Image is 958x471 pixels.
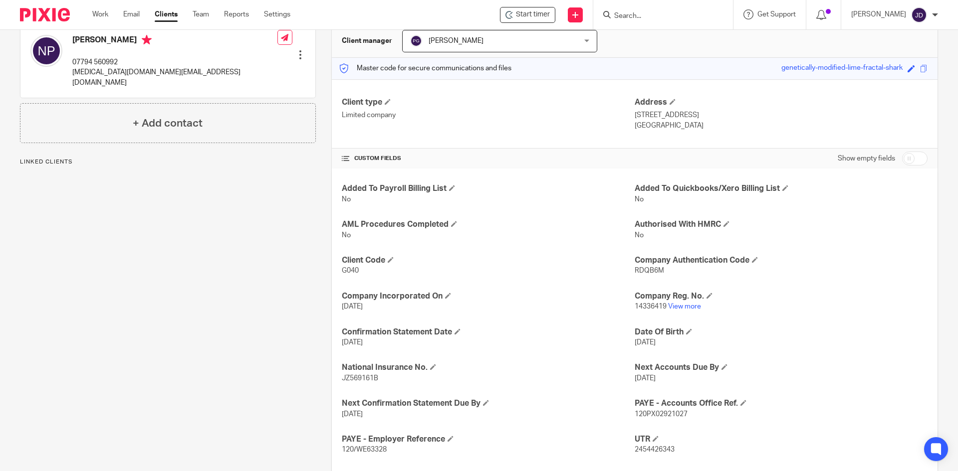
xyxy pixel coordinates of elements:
span: JZ569161B [342,375,378,382]
img: Pixie [20,8,70,21]
span: G040 [342,267,359,274]
h4: Address [635,97,928,108]
p: Master code for secure communications and files [339,63,511,73]
h4: National Insurance No. [342,362,635,373]
span: No [342,196,351,203]
h4: + Add contact [133,116,203,131]
p: [PERSON_NAME] [851,9,906,19]
h4: Added To Quickbooks/Xero Billing List [635,183,928,194]
h4: UTR [635,434,928,445]
a: View more [668,303,701,310]
h4: Date Of Birth [635,327,928,337]
a: Email [123,9,140,19]
span: Get Support [757,11,796,18]
span: [DATE] [342,411,363,418]
img: svg%3E [30,35,62,67]
i: Primary [142,35,152,45]
span: No [635,196,644,203]
h4: Confirmation Statement Date [342,327,635,337]
span: [PERSON_NAME] [429,37,483,44]
h4: Company Reg. No. [635,291,928,302]
h4: Next Confirmation Statement Due By [342,398,635,409]
h4: [PERSON_NAME] [72,35,277,47]
p: Limited company [342,110,635,120]
h4: Next Accounts Due By [635,362,928,373]
img: svg%3E [410,35,422,47]
label: Show empty fields [838,154,895,163]
span: Start timer [516,9,550,20]
input: Search [613,12,703,21]
h4: PAYE - Employer Reference [342,434,635,445]
p: [STREET_ADDRESS] [635,110,928,120]
h4: Company Incorporated On [342,291,635,302]
p: [GEOGRAPHIC_DATA] [635,121,928,131]
span: 14336419 [635,303,667,310]
a: Clients [155,9,178,19]
p: [MEDICAL_DATA][DOMAIN_NAME][EMAIL_ADDRESS][DOMAIN_NAME] [72,67,277,88]
span: [DATE] [635,339,656,346]
p: 07794 560992 [72,57,277,67]
h4: Client type [342,97,635,108]
h4: Company Authentication Code [635,255,928,266]
span: 2454426343 [635,446,675,453]
div: German Vehicle Solutions Limited [500,7,555,23]
h4: Added To Payroll Billing List [342,183,635,194]
p: Linked clients [20,158,316,166]
span: [DATE] [635,375,656,382]
span: 120PX02921027 [635,411,688,418]
h4: Authorised With HMRC [635,219,928,230]
h4: AML Procedures Completed [342,219,635,230]
span: [DATE] [342,339,363,346]
a: Settings [264,9,290,19]
div: genetically-modified-lime-fractal-shark [781,63,903,74]
span: RDQB6M [635,267,664,274]
a: Team [193,9,209,19]
a: Work [92,9,108,19]
a: Reports [224,9,249,19]
h4: CUSTOM FIELDS [342,155,635,162]
span: [DATE] [342,303,363,310]
h4: Client Code [342,255,635,266]
span: No [342,232,351,239]
span: No [635,232,644,239]
h3: Client manager [342,36,392,46]
img: svg%3E [911,7,927,23]
h4: PAYE - Accounts Office Ref. [635,398,928,409]
span: 120/WE63328 [342,446,387,453]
